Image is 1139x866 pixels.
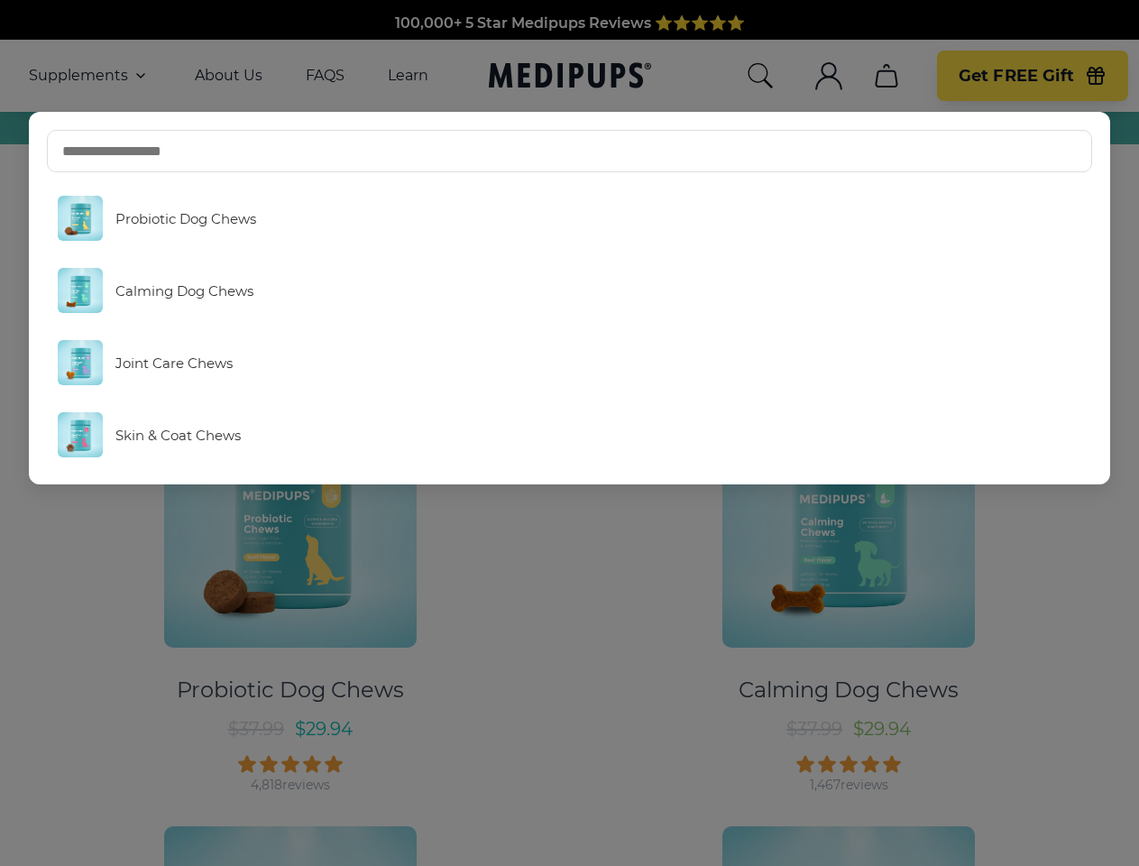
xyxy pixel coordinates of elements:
img: Calming Dog Chews [58,268,103,313]
a: Calming Dog Chews [47,259,1093,322]
span: Probiotic Dog Chews [115,210,256,227]
a: Skin & Coat Chews [47,403,1093,466]
img: Joint Care Chews [58,340,103,385]
span: Joint Care Chews [115,355,233,372]
span: Calming Dog Chews [115,282,253,299]
a: Probiotic Dog Chews [47,187,1093,250]
img: Probiotic Dog Chews [58,196,103,241]
img: Skin & Coat Chews [58,412,103,457]
span: Skin & Coat Chews [115,427,241,444]
a: Joint Care Chews [47,331,1093,394]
